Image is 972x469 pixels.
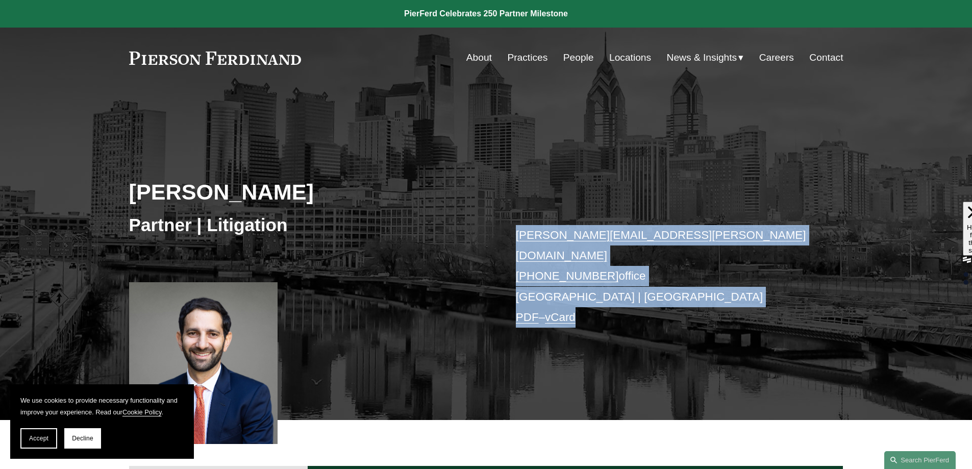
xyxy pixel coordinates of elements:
[129,214,486,236] h3: Partner | Litigation
[10,384,194,459] section: Cookie banner
[516,229,806,262] a: [PERSON_NAME][EMAIL_ADDRESS][PERSON_NAME][DOMAIN_NAME]
[64,428,101,449] button: Decline
[122,408,162,416] a: Cookie Policy
[516,269,619,282] a: [PHONE_NUMBER]
[667,48,744,67] a: folder dropdown
[129,179,486,205] h2: [PERSON_NAME]
[20,394,184,418] p: We use cookies to provide necessary functionality and improve your experience. Read our .
[29,435,48,442] span: Accept
[884,451,956,469] a: Search this site
[667,49,737,67] span: News & Insights
[759,48,794,67] a: Careers
[609,48,651,67] a: Locations
[72,435,93,442] span: Decline
[516,225,813,328] p: office [GEOGRAPHIC_DATA] | [GEOGRAPHIC_DATA] –
[20,428,57,449] button: Accept
[516,311,539,324] a: PDF
[507,48,547,67] a: Practices
[545,311,576,324] a: vCard
[466,48,492,67] a: About
[563,48,594,67] a: People
[809,48,843,67] a: Contact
